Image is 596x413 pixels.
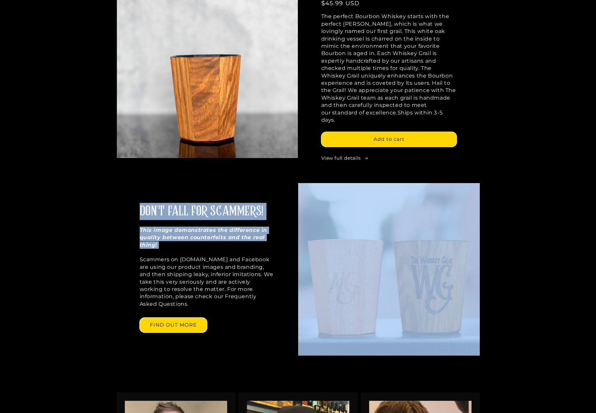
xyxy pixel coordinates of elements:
[373,136,404,142] span: Add to cart
[321,155,457,162] a: View full details
[140,227,267,248] strong: This image demonstrates the difference in quality between counterfeits and the real thing!
[321,13,457,124] p: The perfect Bourbon Whiskey starts with the perfect [PERSON_NAME], which is what we lovingly name...
[140,203,263,220] h2: DON'T FALL FOR SCAMMERS!
[321,132,457,147] button: Add to cart
[140,227,275,308] p: Scammers on [DOMAIN_NAME] and Facebook are using our product images and branding, and then shippi...
[140,318,207,333] a: FIND OUT MORE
